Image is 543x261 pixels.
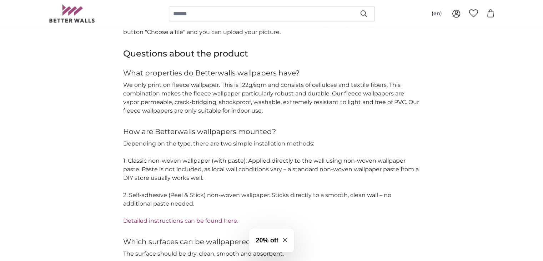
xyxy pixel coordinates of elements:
[123,139,420,225] p: Depending on the type, there are two simple installation methods: 1. Classic non-woven wallpaper ...
[123,250,420,258] p: The surface should be dry, clean, smooth and absorbent.
[426,7,448,20] button: (en)
[49,4,95,23] img: Betterwalls
[123,81,420,115] p: We only print on fleece wallpaper. This is 122g/sqm and consists of cellulose and textile fibers....
[123,48,420,59] h3: Questions about the product
[123,68,420,78] h4: What properties do Betterwalls wallpapers have?
[123,127,420,137] h4: How are Betterwalls wallpapers mounted?
[123,237,420,247] h4: Which surfaces can be wallpapered?
[123,19,420,36] p: In the configurator you simply click on the button "Choose a file" and you can upload your picture.
[123,217,238,224] a: Detailed instructions can be found here.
